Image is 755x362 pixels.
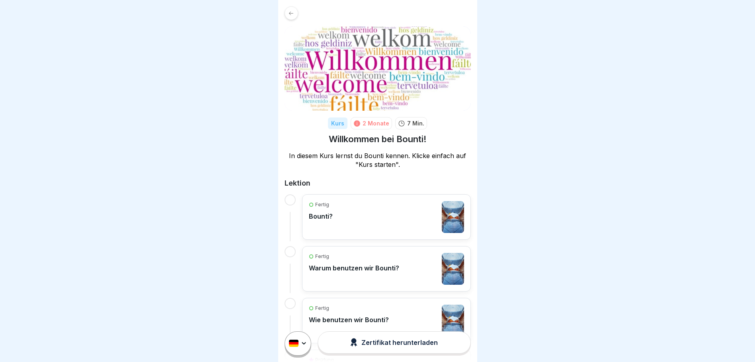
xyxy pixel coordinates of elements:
[285,178,471,188] h2: Lektion
[309,316,389,324] p: Wie benutzen wir Bounti?
[442,201,464,233] img: kh8iyaykg8rxzdlli9tmh2i5.png
[289,340,298,347] img: de.svg
[442,253,464,285] img: evkvdh1pruq96q8ti20ivwuu.png
[350,338,438,347] div: Zertifikat herunterladen
[329,133,427,145] h1: Willkommen bei Bounti!
[407,119,424,127] p: 7 Min.
[309,201,464,233] a: FertigBounti?
[309,212,333,220] p: Bounti?
[442,305,464,337] img: tddrrzeexqu14l7g36sc3vgb.png
[285,26,471,111] img: ezoyesrutavjy0yb17ox1s6s.png
[309,264,399,272] p: Warum benutzen wir Bounti?
[315,305,329,312] p: Fertig
[363,119,389,127] div: 2 Monate
[309,305,464,337] a: FertigWie benutzen wir Bounti?
[315,253,329,260] p: Fertig
[318,331,470,354] button: Zertifikat herunterladen
[285,151,471,169] p: In diesem Kurs lernst du Bounti kennen. Klicke einfach auf "Kurs starten".
[315,201,329,208] p: Fertig
[309,253,464,285] a: FertigWarum benutzen wir Bounti?
[328,117,347,129] div: Kurs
